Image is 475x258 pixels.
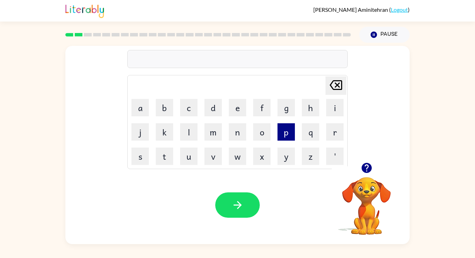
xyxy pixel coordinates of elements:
[277,148,295,165] button: y
[277,123,295,141] button: p
[326,148,344,165] button: '
[359,27,410,43] button: Pause
[313,6,389,13] span: [PERSON_NAME] Aminitehran
[204,99,222,116] button: d
[180,148,198,165] button: u
[180,99,198,116] button: c
[229,99,246,116] button: e
[313,6,410,13] div: ( )
[65,3,104,18] img: Literably
[131,123,149,141] button: j
[391,6,408,13] a: Logout
[131,99,149,116] button: a
[302,123,319,141] button: q
[332,166,401,236] video: Your browser must support playing .mp4 files to use Literably. Please try using another browser.
[253,148,271,165] button: x
[156,123,173,141] button: k
[229,123,246,141] button: n
[180,123,198,141] button: l
[156,99,173,116] button: b
[326,123,344,141] button: r
[302,148,319,165] button: z
[156,148,173,165] button: t
[131,148,149,165] button: s
[229,148,246,165] button: w
[253,99,271,116] button: f
[253,123,271,141] button: o
[204,123,222,141] button: m
[326,99,344,116] button: i
[277,99,295,116] button: g
[204,148,222,165] button: v
[302,99,319,116] button: h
